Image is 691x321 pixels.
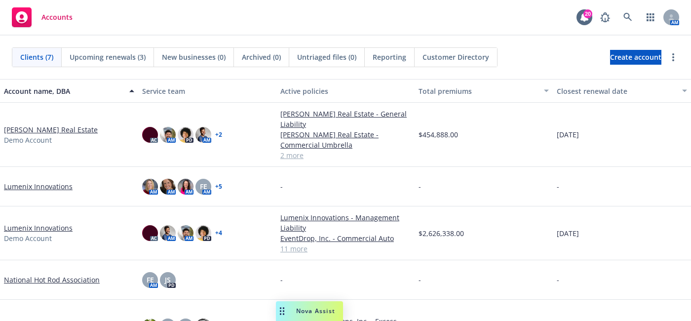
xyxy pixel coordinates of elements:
span: Archived (0) [242,52,281,62]
span: Upcoming renewals (3) [70,52,146,62]
span: Untriaged files (0) [297,52,356,62]
a: [PERSON_NAME] Real Estate - Commercial Umbrella [280,129,411,150]
button: Active policies [276,79,415,103]
span: Nova Assist [296,307,335,315]
span: Clients (7) [20,52,53,62]
span: Create account [610,48,661,67]
span: Demo Account [4,135,52,145]
span: FE [200,181,207,192]
img: photo [178,127,193,143]
span: Accounts [41,13,73,21]
span: $2,626,338.00 [419,228,464,239]
a: [PERSON_NAME] Real Estate [4,124,98,135]
span: [DATE] [557,129,579,140]
span: Customer Directory [422,52,489,62]
a: Create account [610,50,661,65]
a: + 4 [215,230,222,236]
img: photo [178,225,193,241]
a: Search [618,7,638,27]
span: $454,888.00 [419,129,458,140]
span: Reporting [373,52,406,62]
img: photo [160,225,176,241]
img: photo [142,127,158,143]
img: photo [142,179,158,195]
a: Lumenix Innovations [4,181,73,192]
span: [DATE] [557,228,579,239]
a: EventDrop, Inc. - Commercial Auto [280,233,411,243]
img: photo [195,127,211,143]
img: photo [160,127,176,143]
a: more [667,51,679,63]
a: Report a Bug [595,7,615,27]
div: Closest renewal date [557,86,676,96]
a: 2 more [280,150,411,160]
span: - [419,275,421,285]
span: New businesses (0) [162,52,226,62]
a: National Hot Rod Association [4,275,100,285]
span: FE [147,275,154,285]
span: - [557,181,559,192]
span: - [419,181,421,192]
button: Service team [138,79,276,103]
img: photo [178,179,193,195]
a: + 2 [215,132,222,138]
a: Lumenix Innovations [4,223,73,233]
a: [PERSON_NAME] Real Estate - General Liability [280,109,411,129]
div: Service team [142,86,272,96]
div: Active policies [280,86,411,96]
button: Total premiums [415,79,553,103]
div: 20 [583,9,592,18]
span: - [280,181,283,192]
a: Accounts [8,3,77,31]
button: Closest renewal date [553,79,691,103]
span: Demo Account [4,233,52,243]
a: Switch app [641,7,660,27]
div: Total premiums [419,86,538,96]
button: Nova Assist [276,301,343,321]
a: $5M X $40M [280,306,411,316]
a: Lumenix Innovations - Management Liability [280,212,411,233]
img: photo [195,225,211,241]
div: Account name, DBA [4,86,123,96]
a: 11 more [280,243,411,254]
span: - [557,275,559,285]
img: photo [142,225,158,241]
img: photo [160,179,176,195]
span: - [280,275,283,285]
span: JS [165,275,171,285]
a: + 5 [215,184,222,190]
div: Drag to move [276,301,288,321]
